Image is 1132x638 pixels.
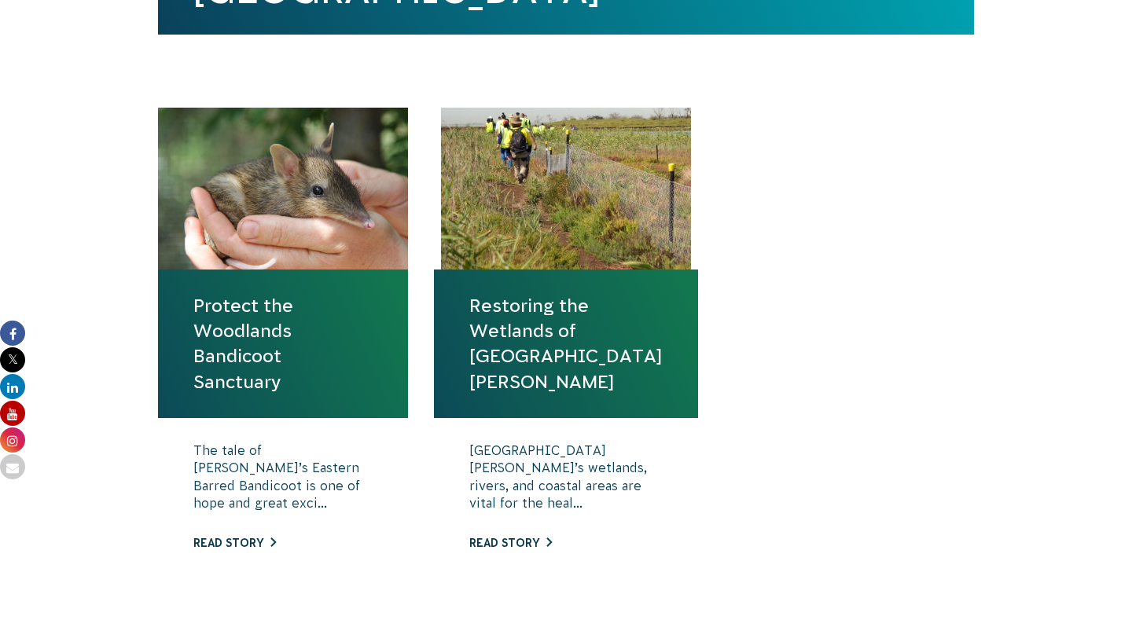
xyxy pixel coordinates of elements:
a: Protect the Woodlands Bandicoot Sanctuary [193,293,373,394]
p: [GEOGRAPHIC_DATA][PERSON_NAME]’s wetlands, rivers, and coastal areas are vital for the heal... [469,442,663,520]
a: Restoring the Wetlands of [GEOGRAPHIC_DATA][PERSON_NAME] [469,293,663,394]
a: Read story [193,537,276,549]
p: The tale of [PERSON_NAME]’s Eastern Barred Bandicoot is one of hope and great exci... [193,442,373,520]
a: Read story [469,537,552,549]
